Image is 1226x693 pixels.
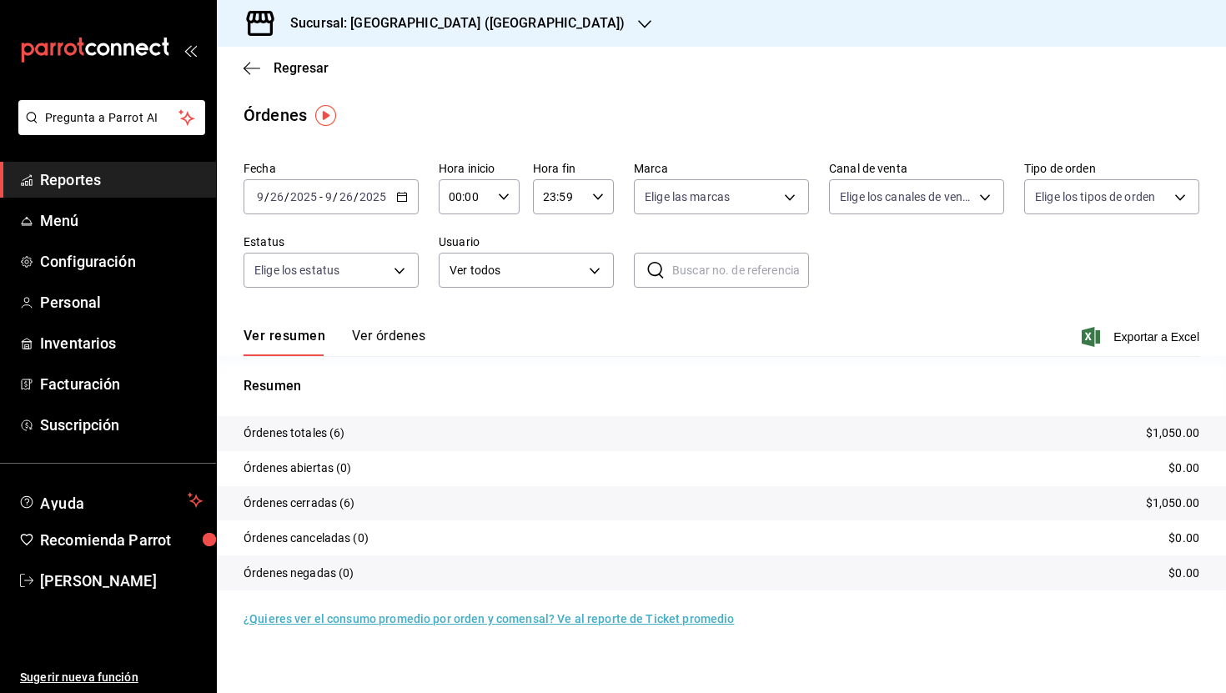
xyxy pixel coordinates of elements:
[244,495,355,512] p: Órdenes cerradas (6)
[40,373,203,395] span: Facturación
[244,530,369,547] p: Órdenes canceladas (0)
[40,209,203,232] span: Menú
[244,163,419,174] label: Fecha
[20,669,203,686] span: Sugerir nueva función
[359,190,387,203] input: ----
[1146,424,1199,442] p: $1,050.00
[244,376,1199,396] p: Resumen
[324,190,333,203] input: --
[533,163,614,174] label: Hora fin
[244,612,734,625] a: ¿Quieres ver el consumo promedio por orden y comensal? Ve al reporte de Ticket promedio
[1168,565,1199,582] p: $0.00
[439,236,614,248] label: Usuario
[645,188,730,205] span: Elige las marcas
[40,490,181,510] span: Ayuda
[269,190,284,203] input: --
[244,565,354,582] p: Órdenes negadas (0)
[274,60,329,76] span: Regresar
[277,13,625,33] h3: Sucursal: [GEOGRAPHIC_DATA] ([GEOGRAPHIC_DATA])
[256,190,264,203] input: --
[289,190,318,203] input: ----
[1085,327,1199,347] button: Exportar a Excel
[244,103,307,128] div: Órdenes
[1146,495,1199,512] p: $1,050.00
[40,168,203,191] span: Reportes
[244,459,352,477] p: Órdenes abiertas (0)
[18,100,205,135] button: Pregunta a Parrot AI
[1168,530,1199,547] p: $0.00
[1168,459,1199,477] p: $0.00
[439,163,520,174] label: Hora inicio
[450,262,583,279] span: Ver todos
[354,190,359,203] span: /
[339,190,354,203] input: --
[40,414,203,436] span: Suscripción
[315,105,336,126] img: Tooltip marker
[12,121,205,138] a: Pregunta a Parrot AI
[40,529,203,551] span: Recomienda Parrot
[352,328,425,356] button: Ver órdenes
[40,291,203,314] span: Personal
[319,190,323,203] span: -
[672,254,809,287] input: Buscar no. de referencia
[244,424,345,442] p: Órdenes totales (6)
[40,332,203,354] span: Inventarios
[264,190,269,203] span: /
[284,190,289,203] span: /
[1024,163,1199,174] label: Tipo de orden
[1035,188,1155,205] span: Elige los tipos de orden
[829,163,1004,174] label: Canal de venta
[40,570,203,592] span: [PERSON_NAME]
[634,163,809,174] label: Marca
[244,328,425,356] div: navigation tabs
[244,328,325,356] button: Ver resumen
[333,190,338,203] span: /
[244,60,329,76] button: Regresar
[183,43,197,57] button: open_drawer_menu
[45,109,179,127] span: Pregunta a Parrot AI
[244,236,419,248] label: Estatus
[40,250,203,273] span: Configuración
[254,262,339,279] span: Elige los estatus
[840,188,973,205] span: Elige los canales de venta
